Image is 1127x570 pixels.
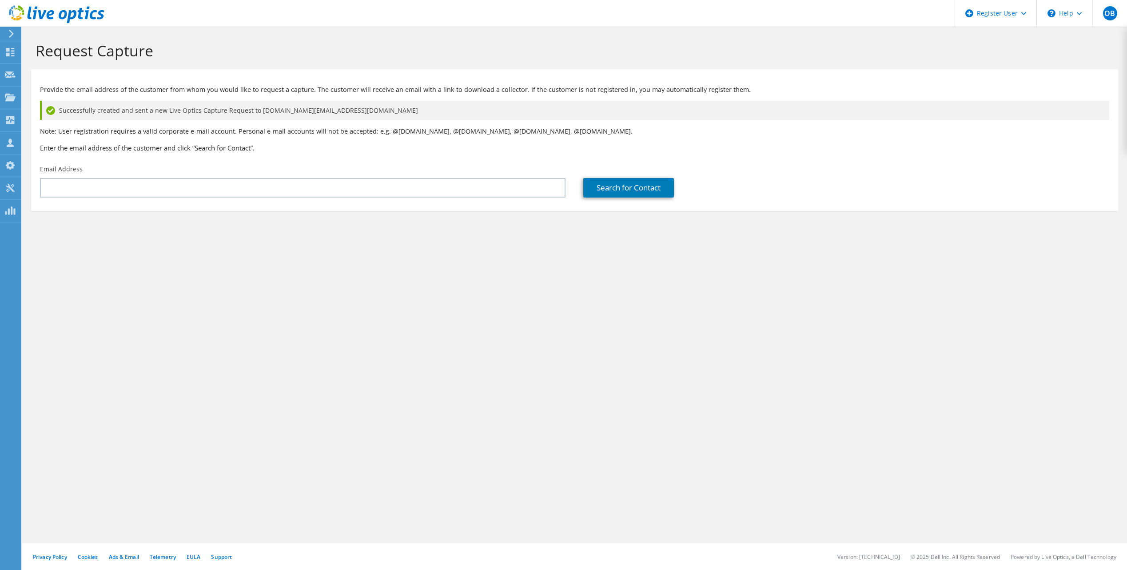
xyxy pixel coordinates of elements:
[211,553,232,561] a: Support
[837,553,900,561] li: Version: [TECHNICAL_ID]
[583,178,674,198] a: Search for Contact
[1011,553,1116,561] li: Powered by Live Optics, a Dell Technology
[40,143,1109,153] h3: Enter the email address of the customer and click “Search for Contact”.
[187,553,200,561] a: EULA
[911,553,1000,561] li: © 2025 Dell Inc. All Rights Reserved
[33,553,67,561] a: Privacy Policy
[150,553,176,561] a: Telemetry
[40,127,1109,136] p: Note: User registration requires a valid corporate e-mail account. Personal e-mail accounts will ...
[36,41,1109,60] h1: Request Capture
[1047,9,1055,17] svg: \n
[1103,6,1117,20] span: OB
[109,553,139,561] a: Ads & Email
[78,553,98,561] a: Cookies
[59,106,418,115] span: Successfully created and sent a new Live Optics Capture Request to [DOMAIN_NAME][EMAIL_ADDRESS][D...
[40,165,83,174] label: Email Address
[40,85,1109,95] p: Provide the email address of the customer from whom you would like to request a capture. The cust...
